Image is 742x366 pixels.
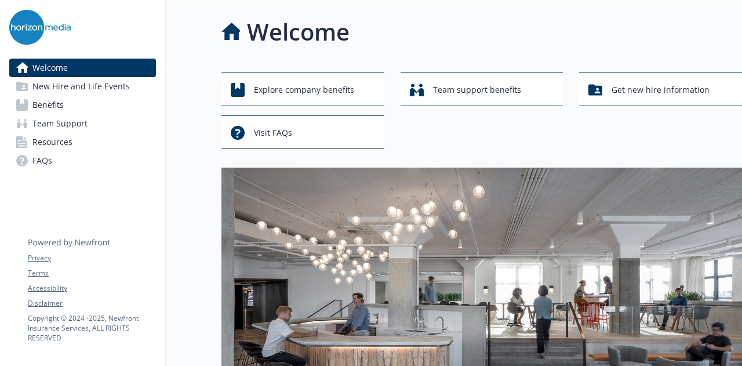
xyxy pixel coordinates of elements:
button: Explore company benefits [221,73,384,106]
span: Visit FAQs [254,122,292,144]
a: Welcome [9,59,156,77]
span: Get new hire information [612,79,710,101]
a: Disclaimer [28,298,155,309]
button: Team support benefits [401,73,563,106]
span: Team support benefits [433,79,521,101]
a: Benefits [9,96,156,114]
a: Team Support [9,114,156,133]
h1: Welcome [247,15,350,49]
a: Terms [28,268,155,278]
a: Accessibility [28,283,155,293]
a: New Hire and Life Events [9,77,156,96]
span: Explore company benefits [254,79,354,101]
span: Team Support [32,114,88,133]
a: Privacy [28,253,155,263]
span: Resources [32,133,72,151]
button: Visit FAQs [221,115,384,149]
p: Copyright © 2024 - 2025 , Newfront Insurance Services, ALL RIGHTS RESERVED [28,313,155,343]
a: Resources [9,133,156,151]
span: FAQs [32,151,52,170]
span: Welcome [32,59,68,77]
button: Get new hire information [579,73,742,106]
span: New Hire and Life Events [32,77,130,96]
a: FAQs [9,151,156,170]
span: Benefits [32,96,64,114]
